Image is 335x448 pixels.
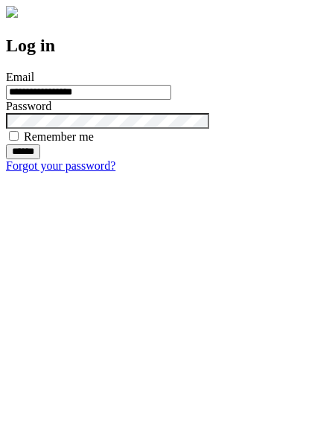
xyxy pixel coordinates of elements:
[24,130,94,143] label: Remember me
[6,71,34,83] label: Email
[6,100,51,112] label: Password
[6,6,18,18] img: logo-4e3dc11c47720685a147b03b5a06dd966a58ff35d612b21f08c02c0306f2b779.png
[6,159,115,172] a: Forgot your password?
[6,36,329,56] h2: Log in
